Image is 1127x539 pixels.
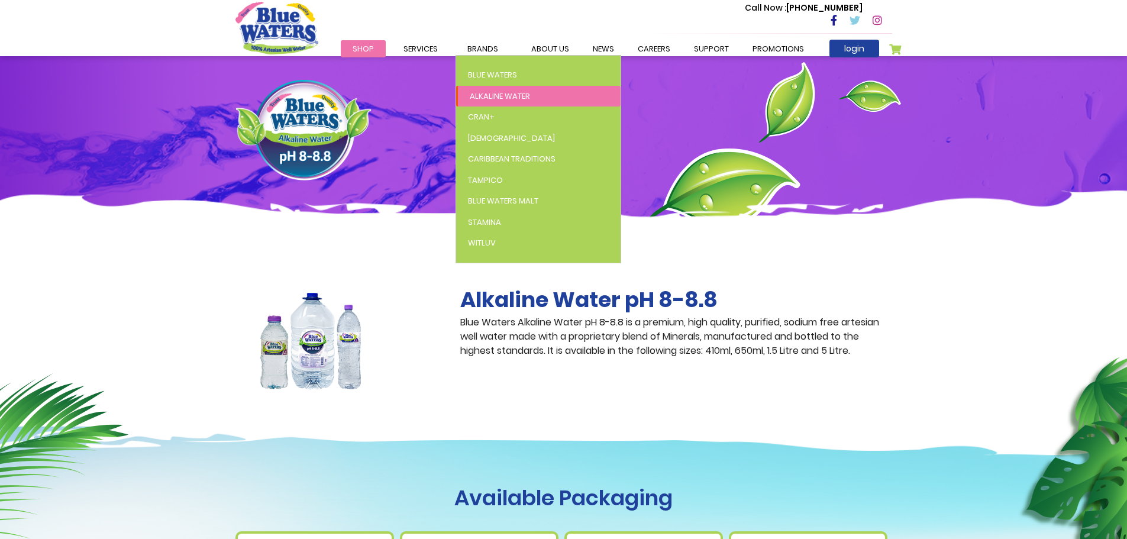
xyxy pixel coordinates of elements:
span: Brands [467,43,498,54]
p: [PHONE_NUMBER] [745,2,863,14]
span: Blue Waters Malt [468,195,538,206]
span: Stamina [468,217,501,228]
h1: Available Packaging [235,485,892,511]
span: Shop [353,43,374,54]
a: login [829,40,879,57]
span: Services [403,43,438,54]
span: Call Now : [745,2,786,14]
span: [DEMOGRAPHIC_DATA] [468,133,555,144]
a: News [581,40,626,57]
a: support [682,40,741,57]
p: Blue Waters Alkaline Water pH 8-8.8 is a premium, high quality, purified, sodium free artesian we... [460,315,892,358]
span: Cran+ [468,111,495,122]
a: about us [519,40,581,57]
span: WitLuv [468,237,496,248]
span: Caribbean Traditions [468,153,556,164]
a: store logo [235,2,318,54]
span: Blue Waters [468,69,517,80]
a: careers [626,40,682,57]
span: Alkaline Water [470,91,530,102]
h2: Alkaline Water pH 8-8.8 [460,287,892,312]
span: Tampico [468,175,503,186]
a: Promotions [741,40,816,57]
